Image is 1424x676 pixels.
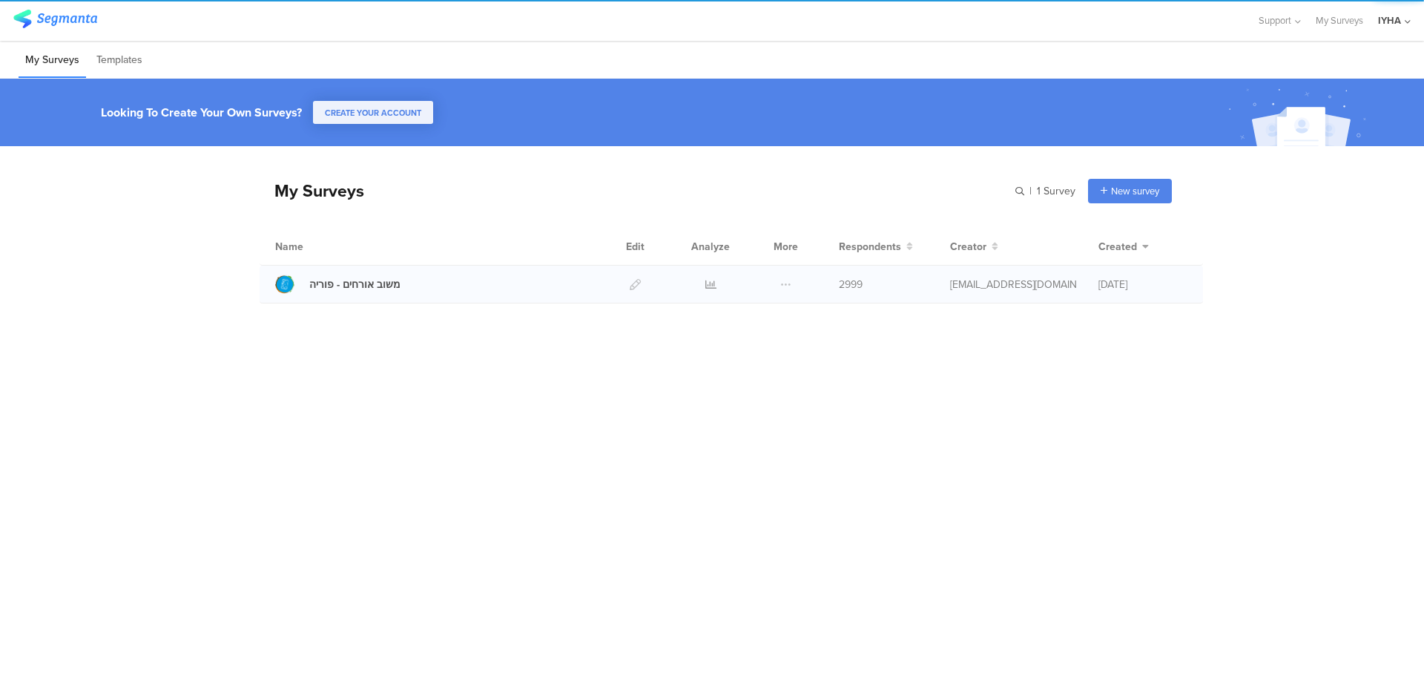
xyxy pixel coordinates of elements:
[309,277,400,292] div: משוב אורחים - פוריה
[275,275,400,294] a: משוב אורחים - פוריה
[90,43,149,78] li: Templates
[260,178,364,203] div: My Surveys
[275,239,364,255] div: Name
[1098,277,1187,292] div: [DATE]
[101,104,302,121] div: Looking To Create Your Own Surveys?
[1378,13,1401,27] div: IYHA
[770,228,802,265] div: More
[1027,183,1034,199] span: |
[1037,183,1075,199] span: 1 Survey
[1223,83,1376,151] img: create_account_image.svg
[839,239,913,255] button: Respondents
[950,239,986,255] span: Creator
[950,277,1076,292] div: ofir@iyha.org.il
[1259,13,1291,27] span: Support
[1098,239,1137,255] span: Created
[1098,239,1149,255] button: Created
[950,239,998,255] button: Creator
[619,228,651,265] div: Edit
[688,228,733,265] div: Analyze
[325,107,421,119] span: CREATE YOUR ACCOUNT
[19,43,86,78] li: My Surveys
[313,101,433,124] button: CREATE YOUR ACCOUNT
[1111,184,1159,198] span: New survey
[839,239,901,255] span: Respondents
[13,10,97,28] img: segmanta logo
[839,277,863,292] span: 2999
